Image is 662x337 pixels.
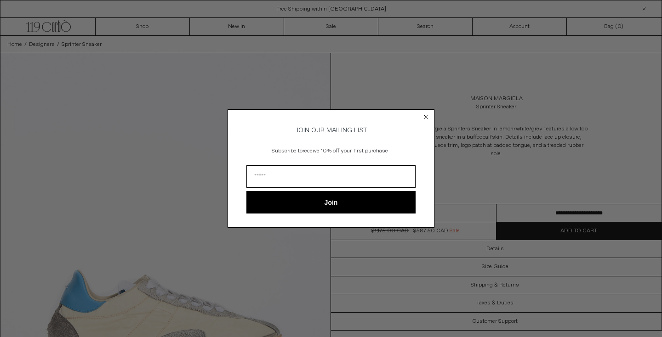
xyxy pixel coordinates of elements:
[302,147,388,155] span: receive 10% off your first purchase
[246,191,416,213] button: Join
[246,165,416,188] input: Email
[272,147,302,155] span: Subscribe to
[422,112,431,122] button: Close dialog
[295,126,367,135] span: JOIN OUR MAILING LIST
